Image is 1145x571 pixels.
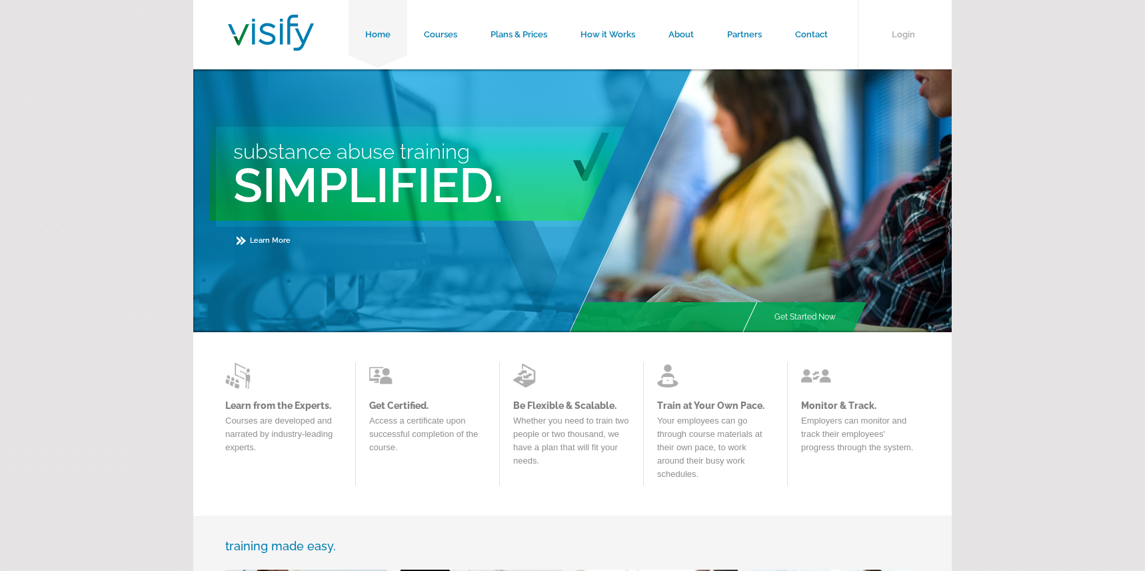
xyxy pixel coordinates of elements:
[233,139,696,163] h3: Substance Abuse Training
[225,362,255,389] img: Learn from the Experts
[369,400,486,411] a: Get Certified.
[233,157,696,213] h2: Simplified.
[225,400,342,411] a: Learn from the Experts.
[237,236,291,245] a: Learn More
[801,362,831,389] img: Learn from the Experts
[801,414,918,461] p: Employers can monitor and track their employees' progress through the system.
[657,414,774,488] p: Your employees can go through course materials at their own pace, to work around their busy work ...
[369,362,399,389] img: Learn from the Experts
[225,414,342,461] p: Courses are developed and narrated by industry-leading experts.
[369,414,486,461] p: Access a certificate upon successful completion of the course.
[228,35,314,55] a: Visify Training
[657,362,687,389] img: Learn from the Experts
[568,69,952,332] img: Main Image
[657,400,774,411] a: Train at Your Own Pace.
[225,539,920,553] h3: training made easy.
[513,414,630,474] p: Whether you need to train two people or two thousand, we have a plan that will fit your needs.
[513,400,630,411] a: Be Flexible & Scalable.
[758,302,852,332] a: Get Started Now
[801,400,918,411] a: Monitor & Track.
[228,15,314,51] img: Visify Training
[513,362,543,389] img: Learn from the Experts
